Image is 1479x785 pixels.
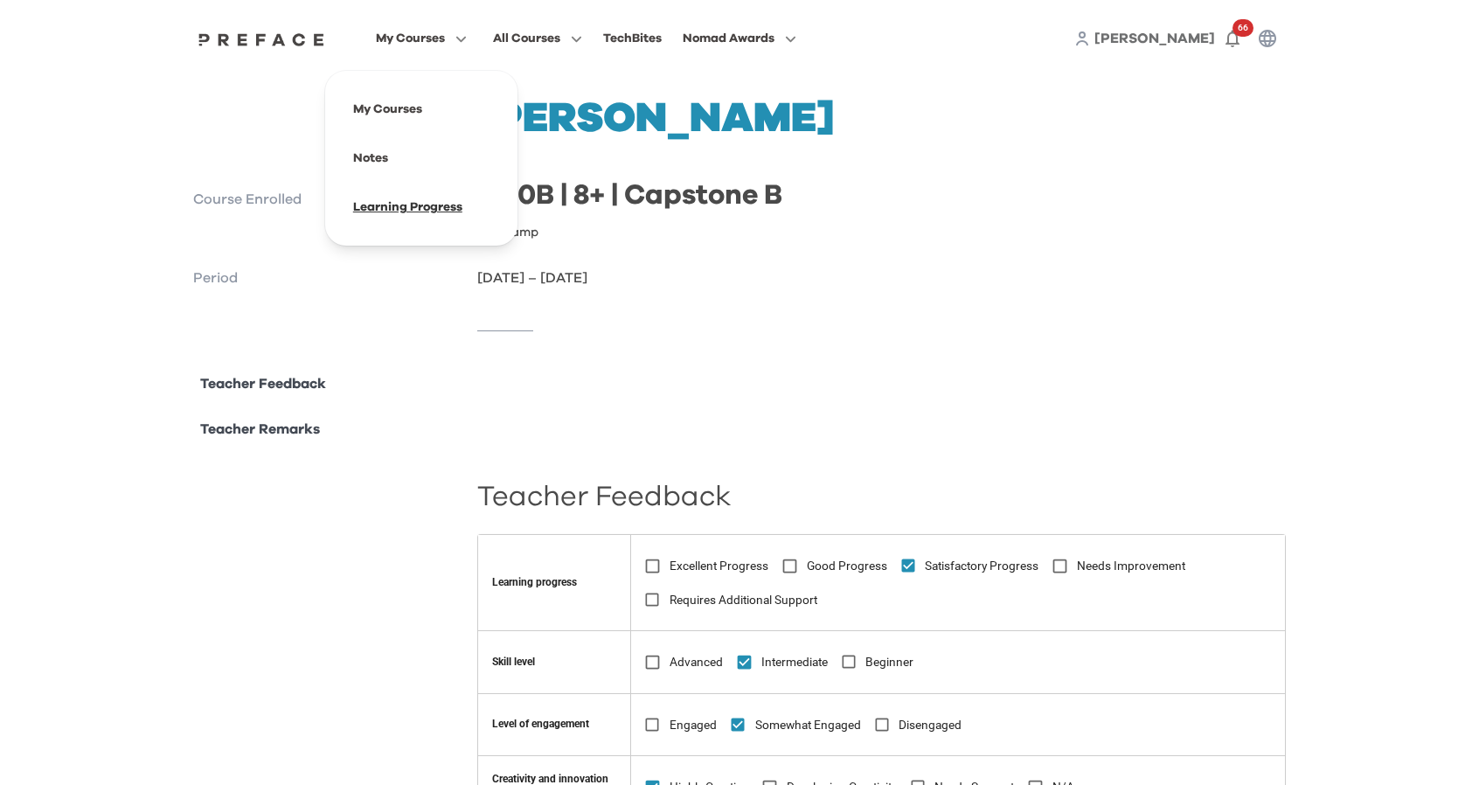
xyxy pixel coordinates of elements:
[194,31,329,45] a: Preface Logo
[925,557,1038,575] span: Satisfactory Progress
[1215,21,1250,56] button: 66
[670,653,723,671] span: Advanced
[488,27,587,50] button: All Courses
[1094,28,1215,49] a: [PERSON_NAME]
[1094,31,1215,45] span: [PERSON_NAME]
[1232,19,1253,37] span: 66
[200,373,326,394] p: Teacher Feedback
[807,557,887,575] span: Good Progress
[755,716,861,734] span: Somewhat Engaged
[477,182,1287,210] h2: M30B | 8+ | Capstone B
[353,201,462,213] a: Learning Progress
[761,653,828,671] span: Intermediate
[477,98,1287,140] h1: [PERSON_NAME]
[865,653,913,671] span: Beginner
[670,557,768,575] span: Excellent Progress
[677,27,802,50] button: Nomad Awards
[683,28,774,49] span: Nomad Awards
[376,28,445,49] span: My Courses
[477,631,631,694] td: Skill level
[493,28,560,49] span: All Courses
[670,591,817,609] span: Requires Additional Support
[1077,557,1185,575] span: Needs Improvement
[193,189,463,210] p: Course Enrolled
[194,32,329,46] img: Preface Logo
[477,489,1287,506] h2: Teacher Feedback
[193,267,463,288] p: Period
[477,693,631,756] td: Level of engagement
[899,716,962,734] span: Disengaged
[603,28,662,49] div: TechBites
[670,716,717,734] span: Engaged
[200,419,320,440] p: Teacher Remarks
[477,535,631,631] th: Learning progress
[353,103,422,115] a: My Courses
[353,152,388,164] a: Notes
[477,267,1287,288] p: [DATE] – [DATE]
[371,27,472,50] button: My Courses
